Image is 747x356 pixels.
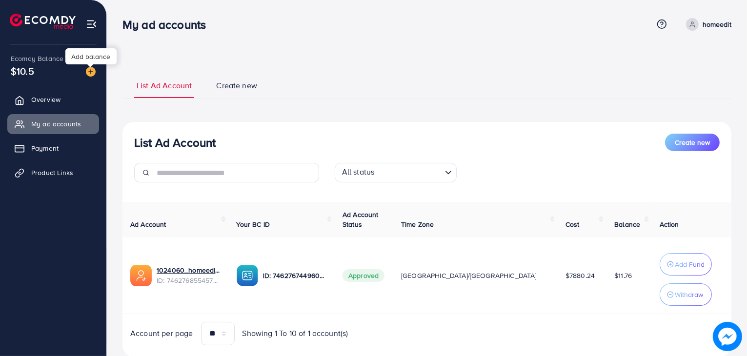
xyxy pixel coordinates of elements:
h3: My ad accounts [122,18,214,32]
button: Create new [665,134,720,151]
span: List Ad Account [137,80,192,91]
span: My ad accounts [31,119,81,129]
p: Add Fund [675,258,705,270]
span: All status [340,164,377,180]
img: ic-ba-acc.ded83a64.svg [237,265,258,286]
a: Payment [7,138,99,158]
span: Balance [614,219,640,229]
span: ID: 7462768554572742672 [157,276,221,285]
span: Action [660,219,679,229]
button: Withdraw [660,283,712,306]
span: Ad Account [130,219,166,229]
span: Create new [216,80,257,91]
span: Showing 1 To 10 of 1 account(s) [242,328,348,339]
span: $7880.24 [565,271,595,280]
span: Your BC ID [237,219,270,229]
span: Create new [675,138,710,147]
img: logo [10,14,76,29]
span: Payment [31,143,59,153]
a: Product Links [7,163,99,182]
span: Ad Account Status [343,210,379,229]
a: 1024060_homeedit7_1737561213516 [157,265,221,275]
span: Time Zone [401,219,434,229]
h3: List Ad Account [134,136,216,150]
span: Overview [31,95,61,104]
span: Account per page [130,328,193,339]
img: menu [86,19,97,30]
div: <span class='underline'>1024060_homeedit7_1737561213516</span></br>7462768554572742672 [157,265,221,285]
button: Add Fund [660,253,712,276]
div: Search for option [335,163,457,182]
img: image [86,67,96,77]
span: [GEOGRAPHIC_DATA]/[GEOGRAPHIC_DATA] [401,271,537,280]
img: image [713,322,742,351]
a: My ad accounts [7,114,99,134]
span: $11.76 [614,271,632,280]
a: Overview [7,90,99,109]
input: Search for option [377,165,441,180]
p: homeedit [703,19,731,30]
img: ic-ads-acc.e4c84228.svg [130,265,152,286]
span: $10.5 [11,64,34,78]
span: Approved [343,269,384,282]
p: ID: 7462767449604177937 [263,270,327,281]
p: Withdraw [675,289,703,300]
span: Cost [565,219,580,229]
a: homeedit [682,18,731,31]
span: Product Links [31,168,73,178]
div: Add balance [65,48,117,64]
span: Ecomdy Balance [11,54,63,63]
